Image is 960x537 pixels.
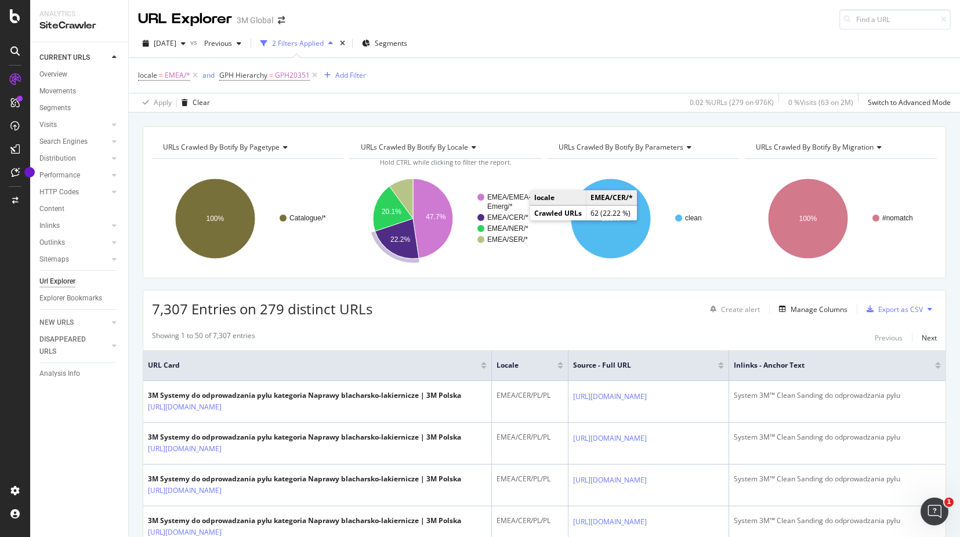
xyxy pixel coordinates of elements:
[39,153,108,165] a: Distribution
[358,138,531,157] h4: URLs Crawled By Botify By locale
[350,168,542,269] svg: A chart.
[487,235,528,244] text: EMEA/SER/*
[548,168,740,269] svg: A chart.
[39,333,108,358] a: DISAPPEARED URLS
[685,214,702,222] text: clean
[148,432,461,442] div: 3M Systemy do odprowadzania pyłu kategoria Naprawy blacharsko-lakiernicze | 3M Polska
[39,52,90,64] div: CURRENT URLS
[39,169,108,182] a: Performance
[152,168,344,269] svg: A chart.
[690,97,774,107] div: 0.02 % URLs ( 279 on 976K )
[753,138,926,157] h4: URLs Crawled By Botify By migration
[921,498,948,525] iframe: Intercom live chat
[39,9,119,19] div: Analytics
[375,38,407,48] span: Segments
[39,102,71,114] div: Segments
[219,70,267,80] span: GPH Hierarchy
[361,142,468,152] span: URLs Crawled By Botify By locale
[868,97,951,107] div: Switch to Advanced Mode
[39,119,108,131] a: Visits
[573,516,647,528] a: [URL][DOMAIN_NAME]
[39,292,102,304] div: Explorer Bookmarks
[734,390,941,401] div: System 3M™ Clean Sanding do odprowadzania pyłu
[39,237,65,249] div: Outlinks
[573,360,701,371] span: Source - Full URL
[152,331,255,344] div: Showing 1 to 50 of 7,307 entries
[148,360,478,371] span: URL Card
[148,390,461,401] div: 3M Systemy do odprowadzania pyłu kategoria Naprawy blacharsko-lakiernicze | 3M Polska
[734,516,941,526] div: System 3M™ Clean Sanding do odprowadzania pyłu
[497,516,563,526] div: EMEA/CER/PL/PL
[39,169,80,182] div: Performance
[39,368,120,380] a: Analysis Info
[380,158,512,166] span: Hold CTRL while clicking to filter the report.
[278,16,285,24] div: arrow-right-arrow-left
[289,214,326,222] text: Catalogue/*
[39,186,108,198] a: HTTP Codes
[148,516,461,526] div: 3M Systemy do odprowadzania pyłu kategoria Naprawy blacharsko-lakiernicze | 3M Polska
[39,19,119,32] div: SiteCrawler
[159,70,163,80] span: =
[256,34,338,53] button: 2 Filters Applied
[357,34,412,53] button: Segments
[269,70,273,80] span: =
[39,136,88,148] div: Search Engines
[39,253,69,266] div: Sitemaps
[39,253,108,266] a: Sitemaps
[573,474,647,486] a: [URL][DOMAIN_NAME]
[756,142,874,152] span: URLs Crawled By Botify By migration
[39,368,80,380] div: Analysis Info
[152,299,372,318] span: 7,307 Entries on 279 distinct URLs
[39,102,120,114] a: Segments
[705,300,760,318] button: Create alert
[487,224,528,233] text: EMEA/NER/*
[202,70,215,80] div: and
[202,70,215,81] button: and
[875,331,903,344] button: Previous
[272,38,324,48] div: 2 Filters Applied
[39,333,98,358] div: DISAPPEARED URLS
[193,97,210,107] div: Clear
[530,190,586,205] td: locale
[148,401,222,413] a: [URL][DOMAIN_NAME]
[878,304,923,314] div: Export as CSV
[882,214,913,222] text: #nomatch
[721,304,760,314] div: Create alert
[39,275,120,288] a: Url Explorer
[24,167,35,177] div: Tooltip anchor
[39,220,108,232] a: Inlinks
[148,443,222,455] a: [URL][DOMAIN_NAME]
[207,215,224,223] text: 100%
[839,9,951,30] input: Find a URL
[335,70,366,80] div: Add Filter
[200,38,232,48] span: Previous
[875,333,903,343] div: Previous
[497,474,563,484] div: EMEA/CER/PL/PL
[487,193,531,201] text: EMEA/EMEA-
[497,360,540,371] span: locale
[530,206,586,221] td: Crawled URLs
[922,333,937,343] div: Next
[39,52,108,64] a: CURRENT URLS
[602,215,620,223] text: 100%
[39,203,120,215] a: Content
[190,37,200,47] span: vs
[148,474,461,484] div: 3M Systemy do odprowadzania pyłu kategoria Naprawy blacharsko-lakiernicze | 3M Polska
[497,432,563,442] div: EMEA/CER/PL/PL
[745,168,937,269] svg: A chart.
[774,302,847,316] button: Manage Columns
[39,119,57,131] div: Visits
[154,97,172,107] div: Apply
[138,93,172,112] button: Apply
[922,331,937,344] button: Next
[382,208,401,216] text: 20.1%
[390,235,410,244] text: 22.2%
[39,317,108,329] a: NEW URLS
[320,68,366,82] button: Add Filter
[862,300,923,318] button: Export as CSV
[426,213,445,221] text: 47.7%
[497,390,563,401] div: EMEA/CER/PL/PL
